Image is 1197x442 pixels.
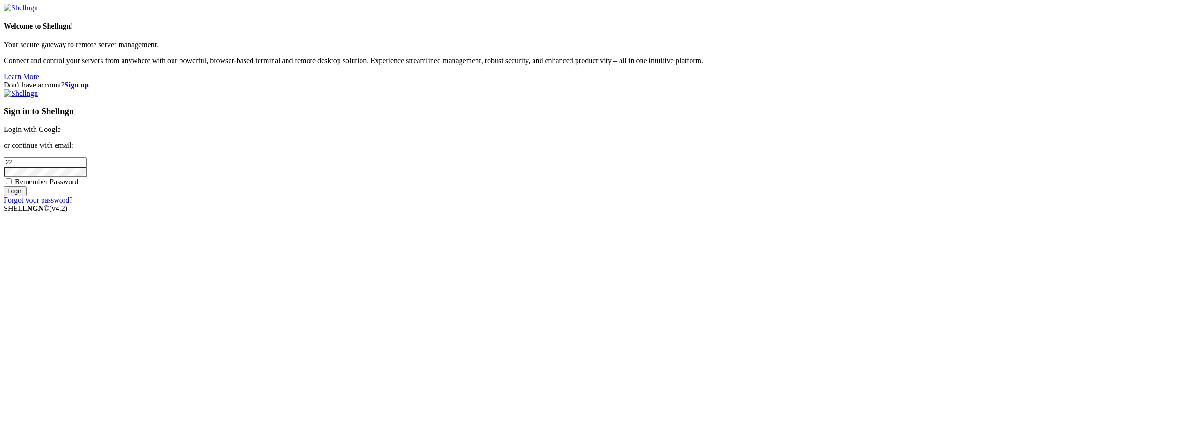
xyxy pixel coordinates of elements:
input: Remember Password [6,178,12,184]
img: Shellngn [4,4,38,12]
input: Email address [4,157,87,167]
img: Shellngn [4,89,38,98]
h3: Sign in to Shellngn [4,106,1193,116]
input: Login [4,186,27,196]
p: or continue with email: [4,141,1193,150]
span: SHELL © [4,204,67,212]
a: Login with Google [4,125,61,133]
span: 4.2.0 [50,204,68,212]
p: Your secure gateway to remote server management. [4,41,1193,49]
h4: Welcome to Shellngn! [4,22,1193,30]
a: Sign up [65,81,89,89]
b: NGN [27,204,44,212]
div: Don't have account? [4,81,1193,89]
a: Learn More [4,72,39,80]
span: Remember Password [15,178,79,186]
p: Connect and control your servers from anywhere with our powerful, browser-based terminal and remo... [4,57,1193,65]
a: Forgot your password? [4,196,72,204]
